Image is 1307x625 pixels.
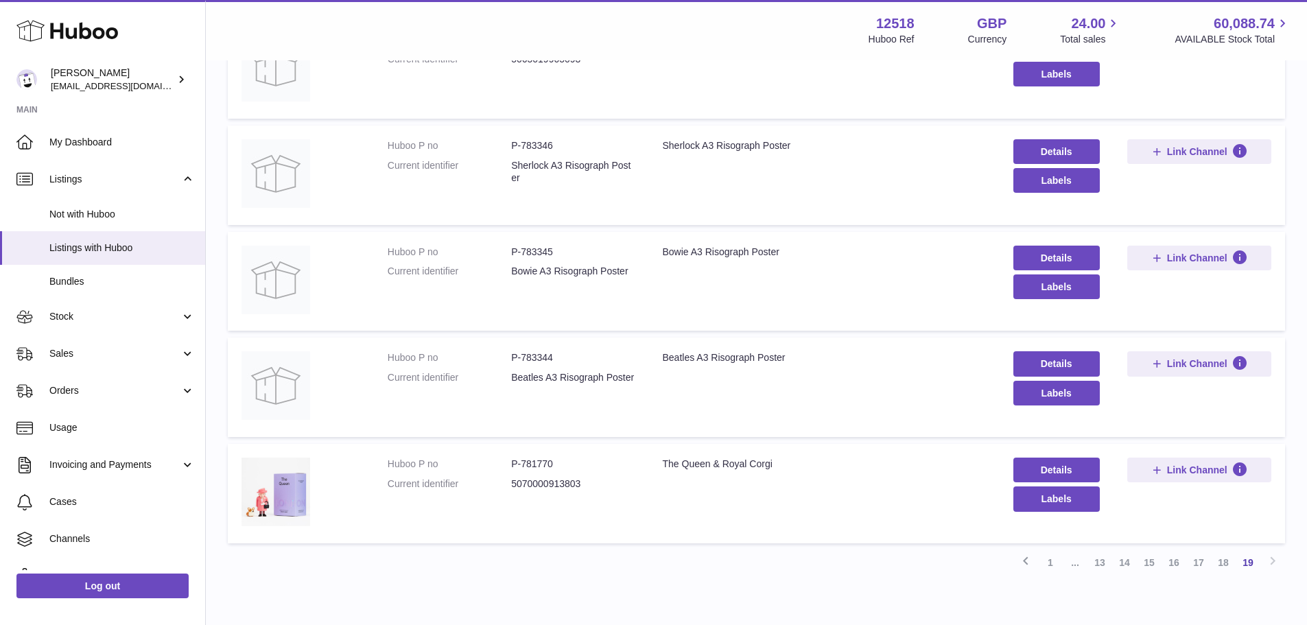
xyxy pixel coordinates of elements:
span: Link Channel [1167,252,1227,264]
span: Orders [49,384,180,397]
a: Details [1013,351,1100,376]
a: 60,088.74 AVAILABLE Stock Total [1175,14,1291,46]
button: Link Channel [1127,458,1271,482]
span: My Dashboard [49,136,195,149]
dt: Huboo P no [388,458,511,471]
a: Log out [16,574,189,598]
dd: Beatles A3 Risograph Poster [511,371,635,384]
dt: Huboo P no [388,139,511,152]
span: Invoicing and Payments [49,458,180,471]
button: Link Channel [1127,246,1271,270]
img: Beatles A3 Risograph Poster [242,351,310,420]
img: Sherlock A3 Risograph Poster [242,139,310,208]
a: 24.00 Total sales [1060,14,1121,46]
div: Currency [968,33,1007,46]
div: Huboo Ref [869,33,915,46]
span: Link Channel [1167,464,1227,476]
img: Bowie A3 Risograph Poster [242,246,310,314]
div: Sherlock A3 Risograph Poster [662,139,985,152]
a: Details [1013,139,1100,164]
div: The Queen & Royal Corgi [662,458,985,471]
a: 13 [1087,550,1112,575]
dt: Current identifier [388,265,511,278]
dd: Sherlock A3 Risograph Poster [511,159,635,185]
a: Details [1013,246,1100,270]
dd: Bowie A3 Risograph Poster [511,265,635,278]
span: Cases [49,495,195,508]
a: 14 [1112,550,1137,575]
button: Labels [1013,381,1100,405]
dd: P-783344 [511,351,635,364]
span: Sales [49,347,180,360]
dt: Current identifier [388,371,511,384]
button: Labels [1013,168,1100,193]
div: Bowie A3 Risograph Poster [662,246,985,259]
img: Bowie Pin [242,33,310,102]
span: Link Channel [1167,145,1227,158]
dd: P-781770 [511,458,635,471]
img: internalAdmin-12518@internal.huboo.com [16,69,37,90]
span: Total sales [1060,33,1121,46]
a: 19 [1236,550,1260,575]
div: [PERSON_NAME] [51,67,174,93]
dd: P-783346 [511,139,635,152]
span: Link Channel [1167,357,1227,370]
dt: Huboo P no [388,246,511,259]
div: Beatles A3 Risograph Poster [662,351,985,364]
span: Not with Huboo [49,208,195,221]
a: 17 [1186,550,1211,575]
a: Details [1013,458,1100,482]
dt: Current identifier [388,159,511,185]
a: 1 [1038,550,1063,575]
span: AVAILABLE Stock Total [1175,33,1291,46]
a: 16 [1162,550,1186,575]
span: 24.00 [1071,14,1105,33]
span: Usage [49,421,195,434]
a: 18 [1211,550,1236,575]
button: Labels [1013,62,1100,86]
strong: 12518 [876,14,915,33]
a: 15 [1137,550,1162,575]
span: Bundles [49,275,195,288]
dd: P-783345 [511,246,635,259]
span: Settings [49,569,195,582]
span: Channels [49,532,195,545]
img: The Queen & Royal Corgi [242,458,310,526]
span: 60,088.74 [1214,14,1275,33]
dt: Huboo P no [388,351,511,364]
span: ... [1063,550,1087,575]
span: Listings with Huboo [49,241,195,255]
dt: Current identifier [388,477,511,491]
button: Link Channel [1127,139,1271,164]
dd: 5070000913803 [511,477,635,491]
span: [EMAIL_ADDRESS][DOMAIN_NAME] [51,80,202,91]
button: Labels [1013,486,1100,511]
span: Listings [49,173,180,186]
span: Stock [49,310,180,323]
button: Labels [1013,274,1100,299]
strong: GBP [977,14,1006,33]
button: Link Channel [1127,351,1271,376]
